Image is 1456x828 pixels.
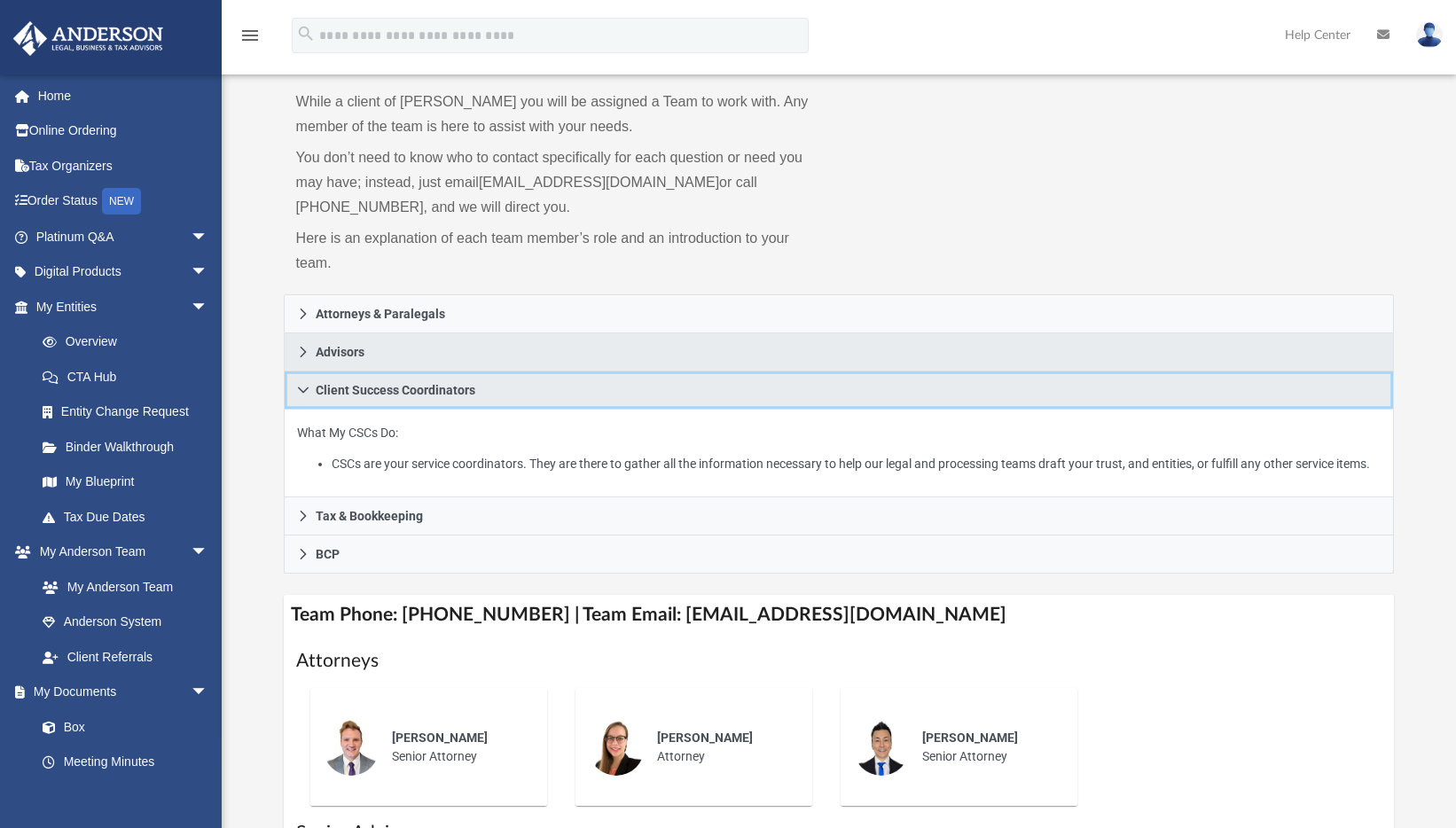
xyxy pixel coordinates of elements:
[588,719,645,776] img: thumbnail
[284,595,1395,635] h4: Team Phone: [PHONE_NUMBER] | Team Email: [EMAIL_ADDRESS][DOMAIN_NAME]
[284,535,1395,574] a: BCP
[12,219,235,254] a: Platinum Q&Aarrow_drop_down
[12,78,235,113] a: Home
[12,113,235,149] a: Online Ordering
[910,716,1065,778] div: Senior Attorney
[645,716,800,778] div: Attorney
[25,394,235,430] a: Entity Change Request
[922,730,1018,745] span: [PERSON_NAME]
[191,535,226,571] span: arrow_drop_down
[380,716,535,778] div: Senior Attorney
[316,510,423,522] span: Tax & Bookkeeping
[479,175,719,190] a: [EMAIL_ADDRESS][DOMAIN_NAME]
[12,535,226,570] a: My Anderson Teamarrow_drop_down
[12,254,235,290] a: Digital Productsarrow_drop_down
[296,145,826,220] p: You don’t need to know who to contact specifically for each question or need you may have; instea...
[25,605,226,640] a: Anderson System
[12,184,235,220] a: Order StatusNEW
[323,719,380,776] img: thumbnail
[284,410,1395,497] div: Client Success Coordinators
[296,226,826,276] p: Here is an explanation of each team member’s role and an introduction to your team.
[284,294,1395,333] a: Attorneys & Paralegals
[316,346,364,358] span: Advisors
[12,148,235,184] a: Tax Organizers
[239,25,261,46] i: menu
[25,499,235,535] a: Tax Due Dates
[296,24,316,43] i: search
[25,359,235,394] a: CTA Hub
[191,219,226,255] span: arrow_drop_down
[12,289,235,324] a: My Entitiesarrow_drop_down
[316,548,340,560] span: BCP
[316,308,445,320] span: Attorneys & Paralegals
[1416,22,1443,48] img: User Pic
[392,730,488,745] span: [PERSON_NAME]
[853,719,910,776] img: thumbnail
[25,639,226,675] a: Client Referrals
[8,21,168,56] img: Anderson Advisors Platinum Portal
[191,675,226,711] span: arrow_drop_down
[191,289,226,325] span: arrow_drop_down
[332,453,1382,475] li: CSCs are your service coordinators. They are there to gather all the information necessary to hel...
[284,497,1395,535] a: Tax & Bookkeeping
[296,648,1382,674] h1: Attorneys
[191,254,226,291] span: arrow_drop_down
[25,709,217,745] a: Box
[284,333,1395,371] a: Advisors
[25,324,235,360] a: Overview
[25,569,217,605] a: My Anderson Team
[102,188,141,215] div: NEW
[296,90,826,139] p: While a client of [PERSON_NAME] you will be assigned a Team to work with. Any member of the team ...
[284,371,1395,410] a: Client Success Coordinators
[25,745,226,780] a: Meeting Minutes
[297,422,1382,475] p: What My CSCs Do:
[239,34,261,46] a: menu
[25,465,226,500] a: My Blueprint
[657,730,753,745] span: [PERSON_NAME]
[12,675,226,710] a: My Documentsarrow_drop_down
[25,429,235,465] a: Binder Walkthrough
[316,384,475,396] span: Client Success Coordinators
